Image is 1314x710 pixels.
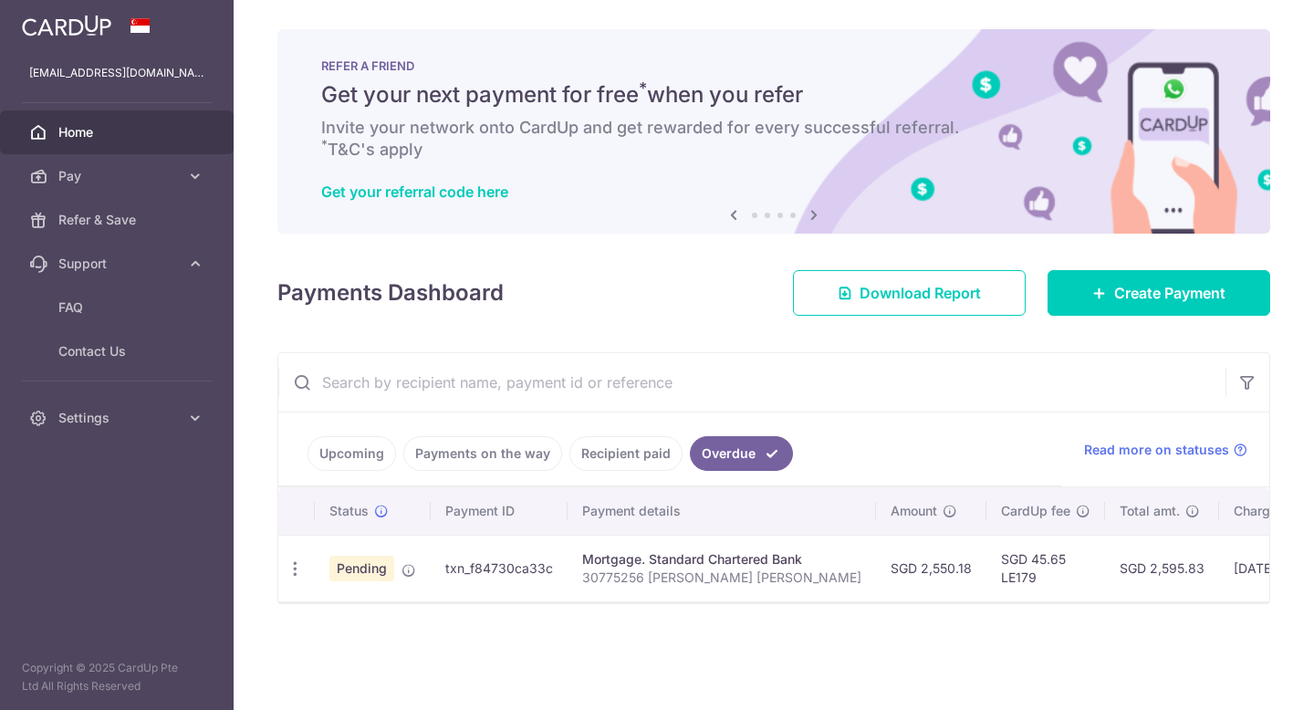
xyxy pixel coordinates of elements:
[58,342,179,360] span: Contact Us
[431,487,568,535] th: Payment ID
[793,270,1026,316] a: Download Report
[321,183,508,201] a: Get your referral code here
[321,117,1226,161] h6: Invite your network onto CardUp and get rewarded for every successful referral. T&C's apply
[321,80,1226,110] h5: Get your next payment for free when you refer
[329,556,394,581] span: Pending
[690,436,793,471] a: Overdue
[58,211,179,229] span: Refer & Save
[278,353,1225,412] input: Search by recipient name, payment id or reference
[973,188,1314,710] iframe: Find more information here
[29,64,204,82] p: [EMAIL_ADDRESS][DOMAIN_NAME]
[277,277,504,309] h4: Payments Dashboard
[876,535,986,601] td: SGD 2,550.18
[22,15,111,37] img: CardUp
[58,167,179,185] span: Pay
[860,282,981,304] span: Download Report
[568,487,876,535] th: Payment details
[321,58,1226,73] p: REFER A FRIEND
[58,409,179,427] span: Settings
[277,29,1270,234] img: RAF banner
[58,123,179,141] span: Home
[403,436,562,471] a: Payments on the way
[58,255,179,273] span: Support
[582,550,861,569] div: Mortgage. Standard Chartered Bank
[582,569,861,587] p: 30775256 [PERSON_NAME] [PERSON_NAME]
[329,502,369,520] span: Status
[891,502,937,520] span: Amount
[308,436,396,471] a: Upcoming
[431,535,568,601] td: txn_f84730ca33c
[569,436,683,471] a: Recipient paid
[58,298,179,317] span: FAQ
